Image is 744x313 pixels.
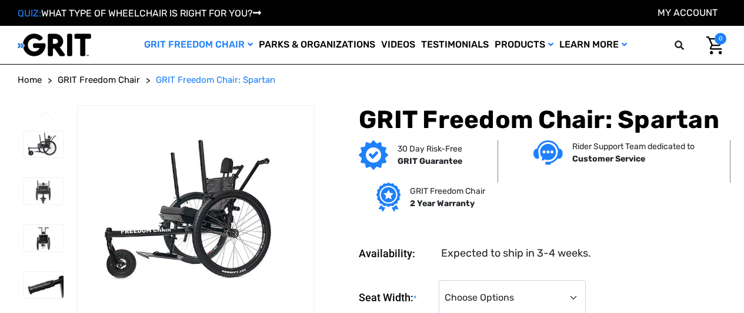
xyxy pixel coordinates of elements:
img: GRIT Freedom Chair: Spartan [78,133,314,291]
a: Videos [378,26,418,64]
img: Grit freedom [376,183,401,212]
input: Search [680,33,698,58]
p: Rider Support Team dedicated to [572,140,695,153]
span: 0 [715,33,726,45]
a: Parks & Organizations [256,26,378,64]
a: Cart with 0 items [698,33,726,58]
img: GRIT Guarantee [359,140,388,170]
dt: Availability: [359,245,433,261]
a: Learn More [556,26,630,64]
h1: GRIT Freedom Chair: Spartan [359,105,726,134]
span: QUIZ: [18,8,41,19]
a: Home [18,73,42,87]
a: QUIZ:WHAT TYPE OF WHEELCHAIR IS RIGHT FOR YOU? [18,8,261,19]
strong: Customer Service [572,154,645,164]
span: GRIT Freedom Chair [58,75,140,85]
a: Account [658,7,718,18]
img: GRIT Freedom Chair: Spartan [24,225,64,251]
dd: Expected to ship in 3-4 weeks. [441,245,591,261]
strong: GRIT Guarantee [398,156,462,166]
a: GRIT Freedom Chair: Spartan [156,73,275,87]
p: 30 Day Risk-Free [398,143,462,155]
a: Testimonials [418,26,492,64]
img: GRIT All-Terrain Wheelchair and Mobility Equipment [18,33,91,57]
button: Go to slide 4 of 4 [34,110,58,124]
span: Home [18,75,42,85]
a: Products [492,26,556,64]
p: GRIT Freedom Chair [410,185,485,197]
a: GRIT Freedom Chair [141,26,256,64]
img: Cart [706,36,723,55]
img: GRIT Freedom Chair: Spartan [24,272,64,298]
a: GRIT Freedom Chair [58,73,140,87]
img: Customer service [533,140,563,164]
strong: 2 Year Warranty [410,198,475,208]
span: GRIT Freedom Chair: Spartan [156,75,275,85]
nav: Breadcrumb [18,73,726,87]
img: GRIT Freedom Chair: Spartan [24,178,64,204]
img: GRIT Freedom Chair: Spartan [24,132,64,158]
